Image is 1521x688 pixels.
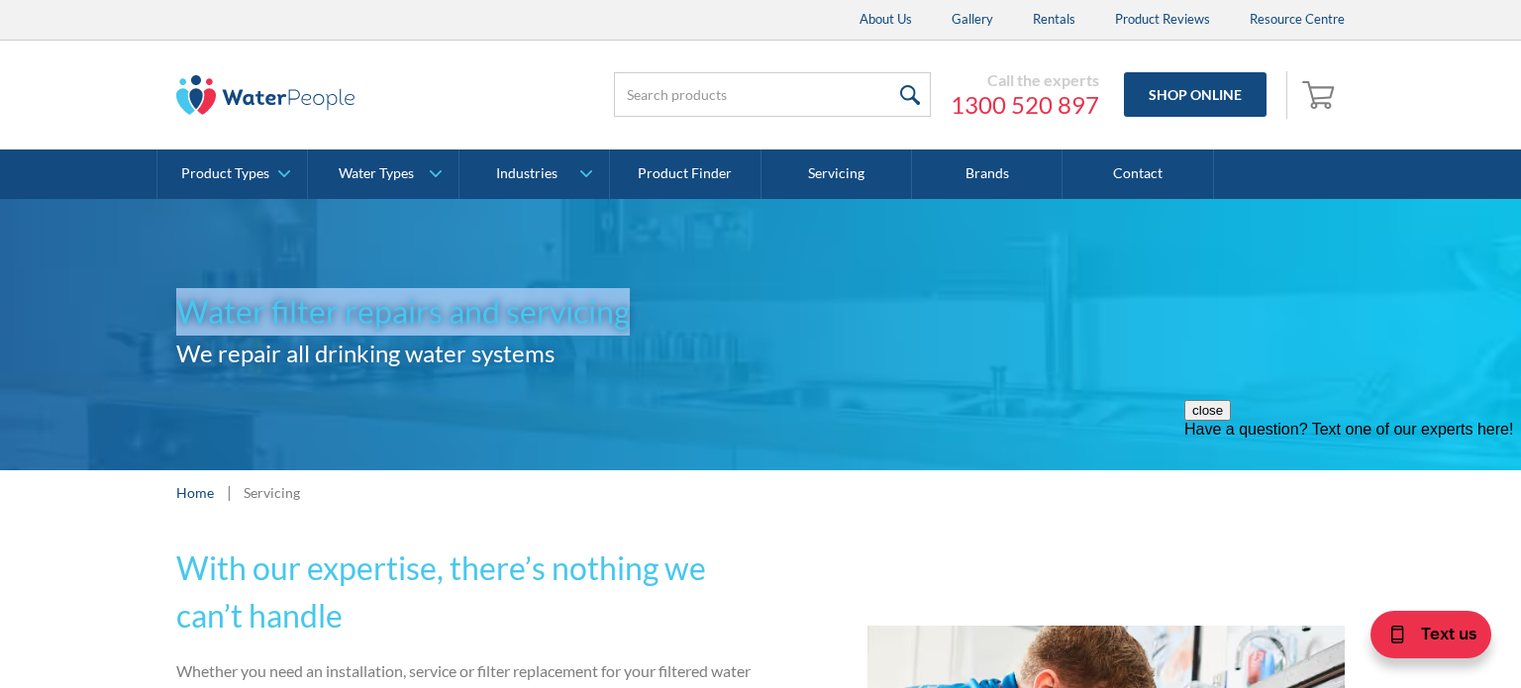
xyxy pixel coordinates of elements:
a: Shop Online [1124,72,1267,117]
a: Water Types [308,149,457,199]
a: Industries [459,149,609,199]
img: The Water People [176,75,355,115]
iframe: podium webchat widget bubble [1323,589,1521,688]
h2: With our expertise, there’s nothing we can’t handle [176,544,753,639]
a: Home [176,482,214,503]
a: Contact [1063,149,1213,199]
img: shopping cart [1302,78,1340,110]
div: Call the experts [951,70,1099,90]
input: Search products [614,72,931,117]
a: Brands [912,149,1063,199]
div: | [224,480,234,504]
h2: We repair all drinking water systems [176,336,760,371]
div: Water Types [339,165,414,182]
a: Open empty cart [1297,71,1345,119]
div: Product Types [181,165,269,182]
a: Product Types [157,149,307,199]
div: Servicing [244,482,300,503]
h1: Water filter repairs and servicing [176,288,760,336]
iframe: podium webchat widget prompt [1184,400,1521,614]
a: Product Finder [610,149,760,199]
a: Servicing [761,149,912,199]
div: Industries [496,165,558,182]
a: 1300 520 897 [951,90,1099,120]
